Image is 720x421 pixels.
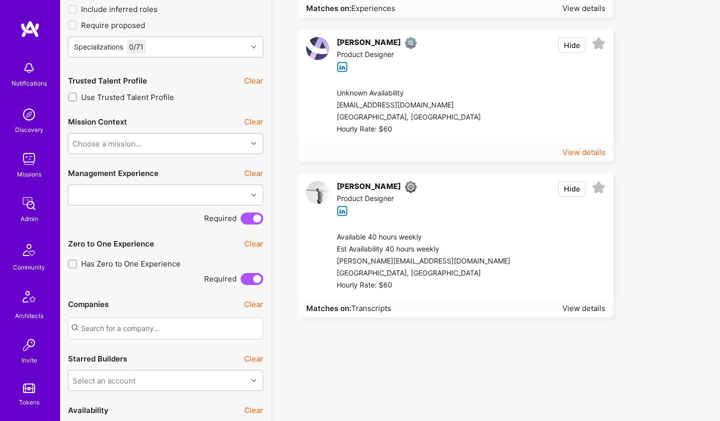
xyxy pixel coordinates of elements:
span: Include inferred roles [81,4,158,14]
i: icon Chevron [251,141,256,146]
div: Trusted Talent Profile [68,75,147,86]
span: Has Zero to One Experience [81,258,181,269]
div: Est Availability 40 hours weekly [337,243,510,255]
span: Transcripts [351,303,391,313]
div: [GEOGRAPHIC_DATA], [GEOGRAPHIC_DATA] [337,111,481,123]
i: icon EmptyStar [592,181,605,194]
span: Use Trusted Talent Profile [81,92,174,102]
div: Zero to One Experience [68,238,154,249]
button: Hide [558,181,585,197]
button: Clear [244,238,263,249]
img: Not Scrubbed [405,37,417,49]
strong: Matches on: [306,3,351,13]
button: Clear [244,405,263,415]
div: Hourly Rate: $60 [337,123,481,135]
a: User Avatar [306,181,329,216]
button: Clear [244,75,263,86]
i: icon Chevron [251,44,256,49]
div: Discovery [15,124,44,135]
img: User Avatar [306,37,329,60]
button: Hide [558,37,585,53]
strong: Matches on: [306,303,351,313]
button: Clear [244,299,263,309]
img: bell [19,58,39,78]
img: User Avatar [306,181,329,204]
button: Clear [244,168,263,178]
div: [PERSON_NAME] [337,181,401,193]
div: Architects [15,310,44,321]
i: icon EmptyStar [592,37,605,50]
a: User Avatar [306,37,329,72]
div: View details [562,303,605,313]
i: icon Chevron [251,378,256,383]
div: Availability [68,405,109,415]
img: Invite [19,335,39,355]
div: Hourly Rate: $60 [337,279,510,291]
i: icon linkedIn [337,205,348,217]
span: Experiences [351,3,395,13]
div: View details [562,3,605,13]
button: Clear [244,116,263,127]
div: [PERSON_NAME] [337,37,401,49]
span: Require proposed [81,20,145,30]
img: Community [17,238,41,262]
div: Product Designer [337,49,421,61]
div: Management Experience [68,168,159,178]
div: Starred Builders [68,353,127,364]
div: Community [13,262,45,272]
span: Required [204,213,237,223]
div: Product Designer [337,193,421,205]
span: Required [204,273,237,284]
img: discovery [19,104,39,124]
div: Notifications [12,78,47,88]
div: View details [562,147,605,157]
i: icon linkedIn [337,61,348,73]
i: icon Chevron [251,192,256,197]
button: Clear [244,353,263,364]
img: admin teamwork [19,193,39,213]
div: [GEOGRAPHIC_DATA], [GEOGRAPHIC_DATA] [337,267,510,279]
img: teamwork [19,149,39,169]
input: Search for a company... [68,317,263,339]
div: Available 40 hours weekly [337,231,510,243]
div: Tokens [19,397,40,407]
div: Mission Context [68,116,127,127]
div: 0 / 71 [127,39,146,54]
img: tokens [23,383,35,393]
div: Select an account [73,375,136,385]
div: Specializations [74,41,123,52]
img: logo [20,20,40,38]
div: [EMAIL_ADDRESS][DOMAIN_NAME] [337,99,481,111]
div: Missions [17,169,42,179]
div: Admin [21,213,38,224]
div: Invite [22,355,37,365]
div: Companies [68,299,109,309]
div: Choose a mission... [73,138,142,148]
div: [PERSON_NAME][EMAIL_ADDRESS][DOMAIN_NAME] [337,255,510,267]
img: Limited Access [405,181,417,193]
img: Architects [17,286,41,310]
div: Unknown Availability [337,87,481,99]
